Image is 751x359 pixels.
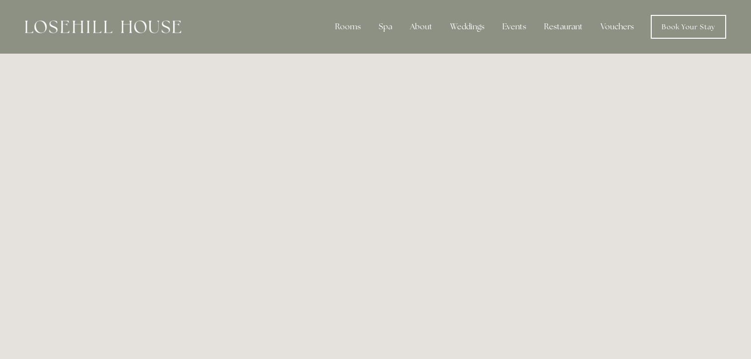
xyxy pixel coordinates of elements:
[593,17,642,37] a: Vouchers
[536,17,591,37] div: Restaurant
[651,15,726,39] a: Book Your Stay
[371,17,400,37] div: Spa
[25,20,181,33] img: Losehill House
[327,17,369,37] div: Rooms
[402,17,440,37] div: About
[494,17,534,37] div: Events
[442,17,492,37] div: Weddings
